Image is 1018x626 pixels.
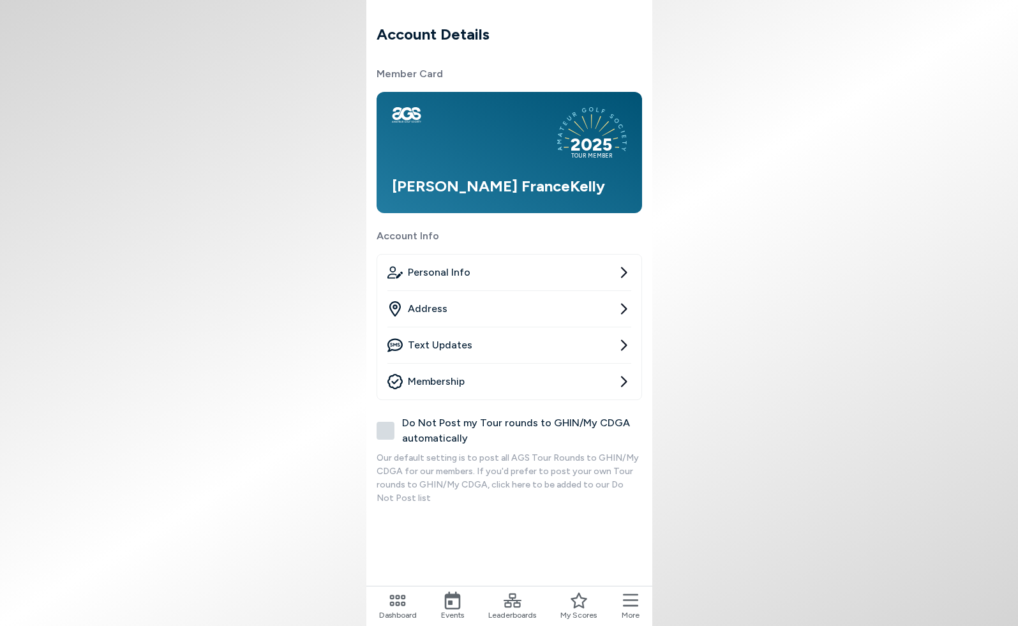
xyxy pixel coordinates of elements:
span: Membership [408,374,465,389]
span: More [622,609,640,621]
h1: Account Details [377,23,642,46]
a: Leaderboards [488,592,536,621]
button: More [622,592,640,621]
span: Leaderboards [488,609,536,621]
label: Do Not Post my Tour rounds to GHIN/My CDGA automatically [377,415,642,446]
tspan: 2025 [571,134,612,155]
a: Personal Info [387,255,631,290]
span: Address [408,301,447,317]
span: Personal Info [408,265,470,280]
a: Dashboard [379,592,417,621]
tspan: TOUR MEMBER [571,152,613,159]
span: Dashboard [379,609,417,621]
span: Text Updates [408,338,472,353]
span: [PERSON_NAME] FranceKelly [392,177,605,195]
a: Address [387,291,631,327]
span: My Scores [560,609,597,621]
span: Account Info [377,228,642,244]
a: Events [441,592,464,621]
a: My Scores [560,592,597,621]
span: Member Card [377,66,642,82]
p: Our default setting is to post all AGS Tour Rounds to GHIN/My CDGA for our members. If you'd pref... [377,451,642,505]
a: Text Updates [387,327,631,363]
a: Membership [387,364,631,399]
span: Events [441,609,464,621]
